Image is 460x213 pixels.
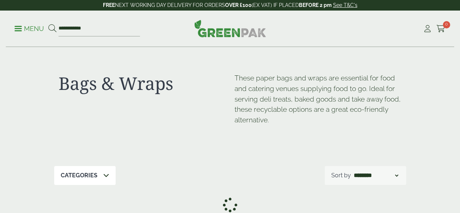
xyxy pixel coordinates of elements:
h1: Bags & Wraps [59,73,226,94]
img: GreenPak Supplies [194,20,266,37]
span: 0 [443,21,450,28]
strong: BEFORE 2 pm [299,2,332,8]
i: Cart [436,25,445,32]
p: These paper bags and wraps are essential for food and catering venues supplying food to go. Ideal... [235,73,402,125]
p: Categories [61,171,97,180]
a: See T&C's [333,2,357,8]
i: My Account [423,25,432,32]
strong: FREE [103,2,115,8]
p: Sort by [331,171,351,180]
a: 0 [436,23,445,34]
a: Menu [15,24,44,32]
p: Menu [15,24,44,33]
strong: OVER £100 [225,2,252,8]
select: Shop order [352,171,400,180]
